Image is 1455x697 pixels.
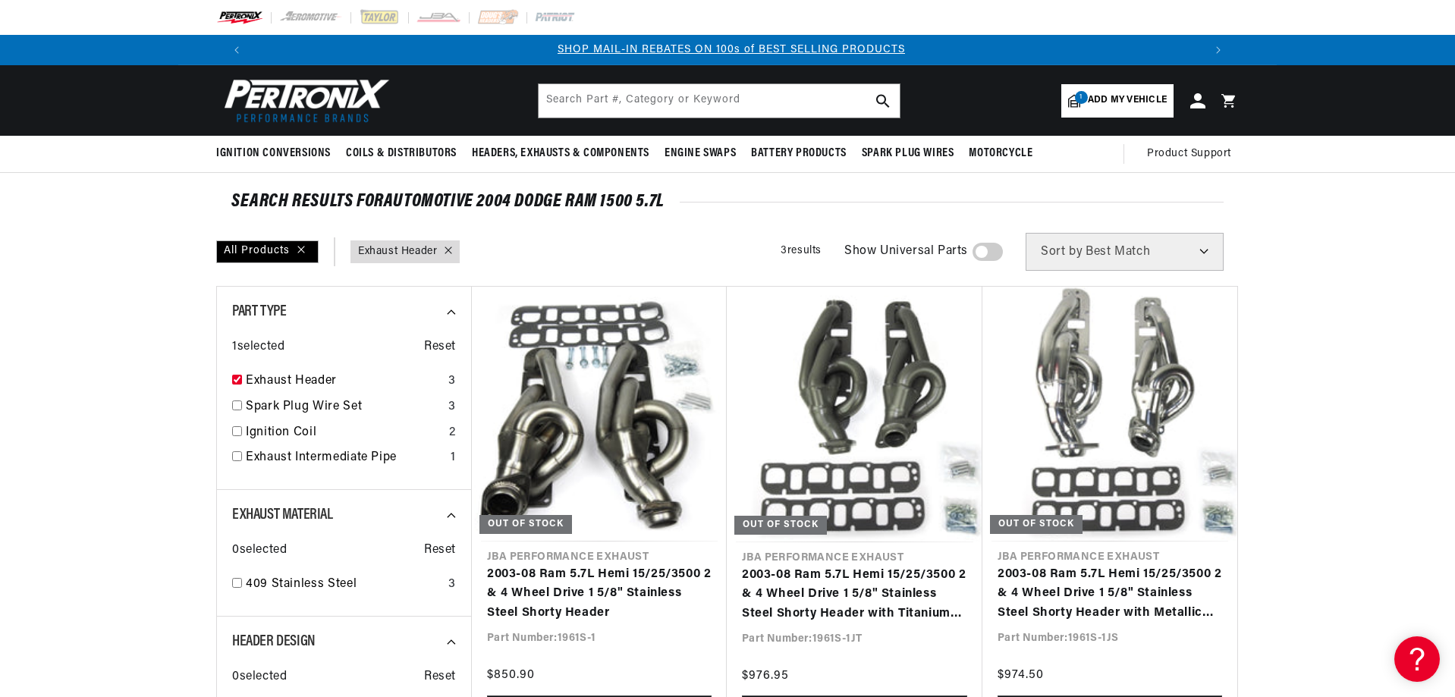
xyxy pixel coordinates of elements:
span: 3 results [781,245,822,256]
span: Add my vehicle [1088,93,1167,108]
button: Translation missing: en.sections.announcements.previous_announcement [222,35,252,65]
span: Sort by [1041,246,1083,258]
span: Spark Plug Wires [862,146,954,162]
a: Exhaust Header [358,243,437,260]
img: Pertronix [216,74,391,127]
a: Exhaust Header [246,372,442,391]
a: SHOP MAIL-IN REBATES ON 100s of BEST SELLING PRODUCTS [558,44,905,55]
a: 2003-08 Ram 5.7L Hemi 15/25/3500 2 & 4 Wheel Drive 1 5/8" Stainless Steel Shorty Header [487,565,712,623]
div: Announcement [256,42,1207,58]
a: 1Add my vehicle [1061,84,1174,118]
summary: Headers, Exhausts & Components [464,136,657,171]
summary: Motorcycle [961,136,1040,171]
a: 2003-08 Ram 5.7L Hemi 15/25/3500 2 & 4 Wheel Drive 1 5/8" Stainless Steel Shorty Header with Meta... [998,565,1222,623]
summary: Ignition Conversions [216,136,338,171]
div: 3 [448,575,456,595]
summary: Coils & Distributors [338,136,464,171]
span: Coils & Distributors [346,146,457,162]
span: Reset [424,541,456,560]
select: Sort by [1026,233,1224,271]
slideshow-component: Translation missing: en.sections.announcements.announcement_bar [178,35,1277,65]
input: Search Part #, Category or Keyword [539,84,900,118]
span: Part Type [232,304,286,319]
div: All Products [216,240,319,263]
span: Headers, Exhausts & Components [472,146,649,162]
span: Engine Swaps [665,146,736,162]
button: search button [866,84,900,118]
a: Spark Plug Wire Set [246,397,442,417]
a: Exhaust Intermediate Pipe [246,448,445,468]
span: Header Design [232,634,316,649]
span: Show Universal Parts [844,242,968,262]
span: Reset [424,338,456,357]
div: SEARCH RESULTS FOR Automotive 2004 Dodge Ram 1500 5.7L [231,194,1224,209]
summary: Product Support [1147,136,1239,172]
summary: Engine Swaps [657,136,743,171]
span: Ignition Conversions [216,146,331,162]
span: 1 [1075,91,1088,104]
a: 2003-08 Ram 5.7L Hemi 15/25/3500 2 & 4 Wheel Drive 1 5/8" Stainless Steel Shorty Header with Tita... [742,566,967,624]
span: Battery Products [751,146,847,162]
summary: Spark Plug Wires [854,136,962,171]
span: 0 selected [232,541,287,560]
div: 2 of 3 [256,42,1207,58]
span: Exhaust Material [232,507,333,523]
div: 3 [448,397,456,417]
div: 3 [448,372,456,391]
summary: Battery Products [743,136,854,171]
a: Ignition Coil [246,423,443,443]
span: Motorcycle [969,146,1032,162]
span: 1 selected [232,338,284,357]
span: Reset [424,667,456,687]
span: 0 selected [232,667,287,687]
span: Product Support [1147,146,1231,162]
button: Translation missing: en.sections.announcements.next_announcement [1203,35,1233,65]
div: 1 [451,448,456,468]
div: 2 [449,423,456,443]
a: 409 Stainless Steel [246,575,442,595]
